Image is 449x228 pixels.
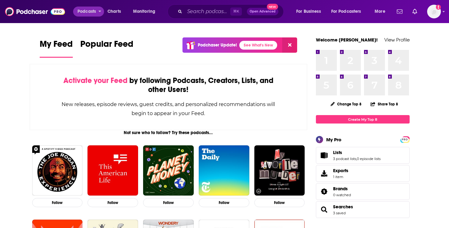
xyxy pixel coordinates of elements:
[239,41,277,50] a: See What's New
[333,168,348,173] span: Exports
[32,198,83,207] button: Follow
[331,7,361,16] span: For Podcasters
[173,4,290,19] div: Search podcasts, credits, & more...
[254,198,305,207] button: Follow
[61,100,276,118] div: New releases, episode reviews, guest credits, and personalized recommendations will begin to appe...
[143,198,194,207] button: Follow
[318,187,331,196] a: Brands
[292,7,329,17] button: open menu
[316,115,410,124] a: Create My Top 8
[318,151,331,160] a: Lists
[370,98,398,110] button: Share Top 8
[356,157,357,161] span: ,
[32,145,83,196] img: The Joe Rogan Experience
[327,100,366,108] button: Change Top 8
[394,6,405,17] a: Show notifications dropdown
[357,157,381,161] a: 0 episode lists
[316,183,410,200] span: Brands
[401,137,409,142] a: PRO
[103,7,125,17] a: Charts
[247,8,278,15] button: Open AdvancedNew
[77,7,96,16] span: Podcasts
[410,6,420,17] a: Show notifications dropdown
[198,42,237,48] p: Podchaser Update!
[333,157,356,161] a: 3 podcast lists
[199,145,249,196] img: The Daily
[185,7,230,17] input: Search podcasts, credits, & more...
[63,76,127,85] span: Activate your Feed
[129,7,163,17] button: open menu
[296,7,321,16] span: For Business
[384,37,410,43] a: View Profile
[73,7,104,17] button: open menu
[427,5,441,18] img: User Profile
[327,7,370,17] button: open menu
[80,39,133,53] span: Popular Feed
[316,165,410,182] a: Exports
[333,150,342,155] span: Lists
[143,145,194,196] img: Planet Money
[318,205,331,214] a: Searches
[333,193,351,197] a: 0 watched
[61,76,276,94] div: by following Podcasts, Creators, Lists, and other Users!
[427,5,441,18] button: Show profile menu
[436,5,441,10] svg: Email not verified
[267,4,278,10] span: New
[326,137,342,143] div: My Pro
[333,211,346,215] a: 3 saved
[199,198,249,207] button: Follow
[254,145,305,196] img: My Favorite Murder with Karen Kilgariff and Georgia Hardstark
[375,7,385,16] span: More
[80,39,133,58] a: Popular Feed
[333,175,348,179] span: 1 item
[316,37,378,43] a: Welcome [PERSON_NAME]!
[40,39,73,53] span: My Feed
[133,7,155,16] span: Monitoring
[318,169,331,178] span: Exports
[333,186,348,192] span: Brands
[30,130,307,135] div: Not sure who to follow? Try these podcasts...
[316,201,410,218] span: Searches
[370,7,393,17] button: open menu
[333,186,351,192] a: Brands
[427,5,441,18] span: Logged in as charlottestone
[5,6,65,17] img: Podchaser - Follow, Share and Rate Podcasts
[87,145,138,196] img: This American Life
[316,147,410,164] span: Lists
[250,10,276,13] span: Open Advanced
[87,198,138,207] button: Follow
[333,204,353,210] a: Searches
[333,150,381,155] a: Lists
[40,39,73,58] a: My Feed
[107,7,121,16] span: Charts
[230,7,242,16] span: ⌘ K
